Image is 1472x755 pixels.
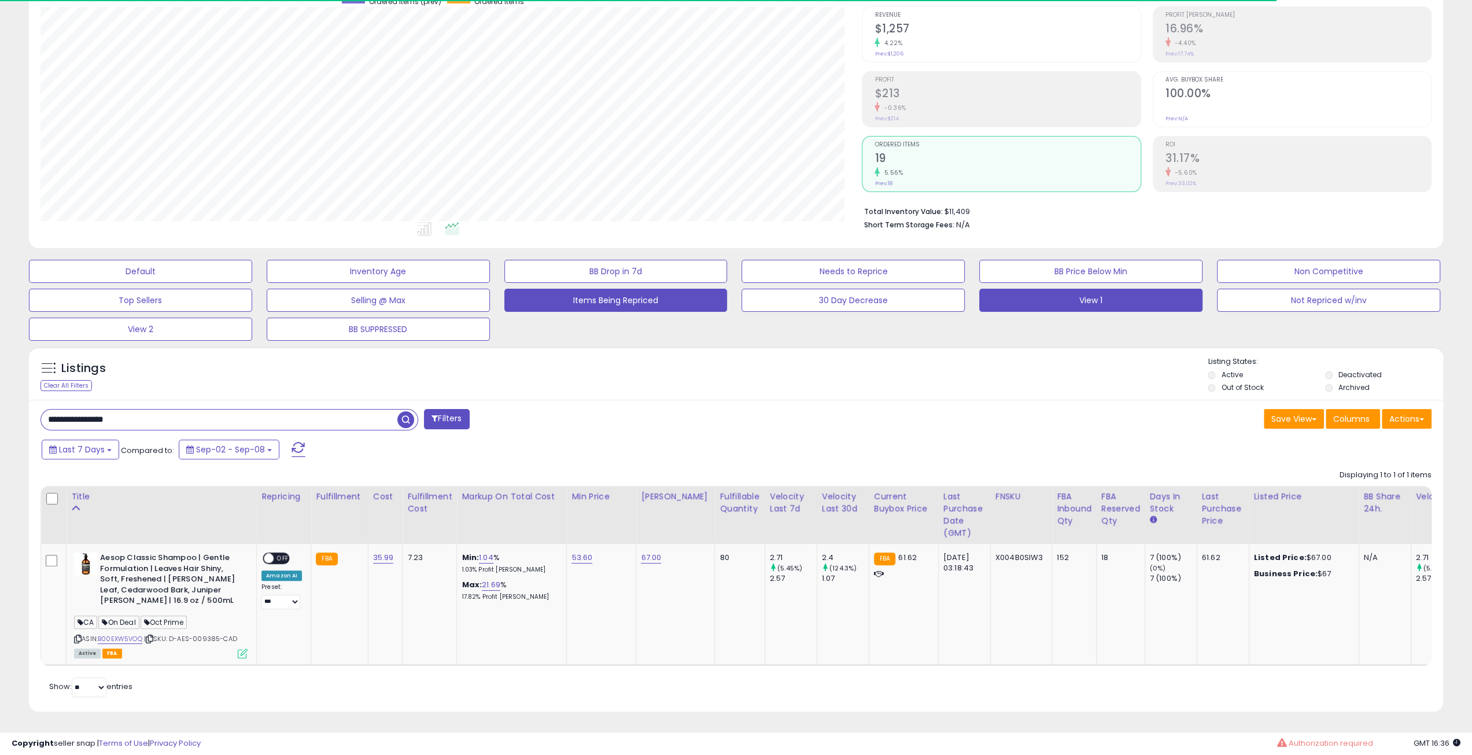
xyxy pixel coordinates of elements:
button: Items Being Repriced [504,289,728,312]
div: FNSKU [995,491,1047,503]
a: Privacy Policy [150,738,201,749]
span: 2025-09-16 16:36 GMT [1414,738,1460,749]
span: On Deal [98,616,139,629]
button: View 1 [979,289,1202,312]
div: N/A [1364,553,1402,563]
small: (5.45%) [777,564,802,573]
small: (5.45%) [1423,564,1448,573]
button: Last 7 Days [42,440,119,459]
div: % [462,580,558,601]
div: Amazon AI [261,570,302,581]
div: 80 [720,553,755,563]
span: All listings currently available for purchase on Amazon [74,649,101,658]
img: 41nLtn6tKuL._SL40_.jpg [74,553,97,576]
div: Min Price [571,491,631,503]
small: Prev: 33.02% [1165,180,1196,187]
small: -4.40% [1171,39,1196,47]
span: Avg. Buybox Share [1165,77,1431,83]
button: Save View [1264,409,1324,429]
button: Selling @ Max [267,289,490,312]
span: N/A [955,219,969,230]
div: Last Purchase Date (GMT) [943,491,986,539]
button: Actions [1382,409,1432,429]
h2: 16.96% [1165,22,1431,38]
small: (0%) [1150,564,1166,573]
span: Profit [PERSON_NAME] [1165,12,1431,19]
div: Fulfillment Cost [407,491,452,515]
a: 35.99 [373,552,394,564]
label: Active [1221,370,1242,380]
div: 18 [1101,553,1136,563]
b: Total Inventory Value: [864,207,942,216]
span: Sep-02 - Sep-08 [196,444,265,455]
a: 1.04 [479,552,493,564]
div: % [462,553,558,574]
button: Needs to Reprice [741,260,965,283]
div: Velocity Last 7d [770,491,812,515]
button: BB Drop in 7d [504,260,728,283]
div: $67 [1254,569,1350,579]
p: 17.82% Profit [PERSON_NAME] [462,593,558,601]
div: 61.62 [1202,553,1240,563]
div: Clear All Filters [40,380,92,391]
b: Min: [462,552,479,563]
div: 1.07 [822,573,869,584]
div: 7 (100%) [1150,553,1197,563]
small: Prev: 18 [875,180,892,187]
div: 2.57 [770,573,817,584]
div: Cost [373,491,398,503]
div: 7.23 [407,553,448,563]
small: FBA [874,553,895,565]
b: Max: [462,579,482,590]
div: Repricing [261,491,306,503]
div: 7 (100%) [1150,573,1197,584]
div: Fulfillment [316,491,363,503]
small: 4.22% [880,39,902,47]
button: Non Competitive [1217,260,1440,283]
a: B00EXW5VOQ [98,634,142,644]
button: Inventory Age [267,260,490,283]
span: Oct Prime [141,616,187,629]
div: Velocity Last 30d [822,491,864,515]
small: -0.36% [880,104,906,112]
span: | SKU: D-AES-009385-CAD [144,634,237,643]
div: $67.00 [1254,553,1350,563]
a: 53.60 [571,552,592,564]
span: FBA [102,649,122,658]
div: Last Purchase Price [1202,491,1244,527]
h2: 31.17% [1165,152,1431,167]
div: Displaying 1 to 1 of 1 items [1340,470,1432,481]
button: BB Price Below Min [979,260,1202,283]
small: Prev: 17.74% [1165,50,1194,57]
div: [PERSON_NAME] [641,491,710,503]
label: Archived [1338,382,1370,392]
small: Days In Stock. [1150,515,1157,525]
small: -5.60% [1171,168,1197,177]
small: Prev: $1,206 [875,50,903,57]
button: Columns [1326,409,1380,429]
button: 30 Day Decrease [741,289,965,312]
span: Revenue [875,12,1140,19]
button: Filters [424,409,469,429]
button: Top Sellers [29,289,252,312]
div: 2.71 [770,553,817,563]
small: Prev: $214 [875,115,898,122]
b: Business Price: [1254,568,1318,579]
h5: Listings [61,360,106,377]
span: Show: entries [49,681,132,692]
span: Profit [875,77,1140,83]
div: Fulfillable Quantity [720,491,759,515]
p: 1.03% Profit [PERSON_NAME] [462,566,558,574]
h2: 100.00% [1165,87,1431,102]
div: X004B0SIW3 [995,553,1043,563]
span: 61.62 [898,552,917,563]
small: 5.56% [880,168,903,177]
div: Markup on Total Cost [462,491,562,503]
div: 2.57 [1416,573,1463,584]
label: Deactivated [1338,370,1382,380]
span: OFF [274,554,292,564]
div: Title [71,491,252,503]
button: Not Repriced w/inv [1217,289,1440,312]
a: Terms of Use [99,738,148,749]
a: 21.69 [482,579,500,591]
